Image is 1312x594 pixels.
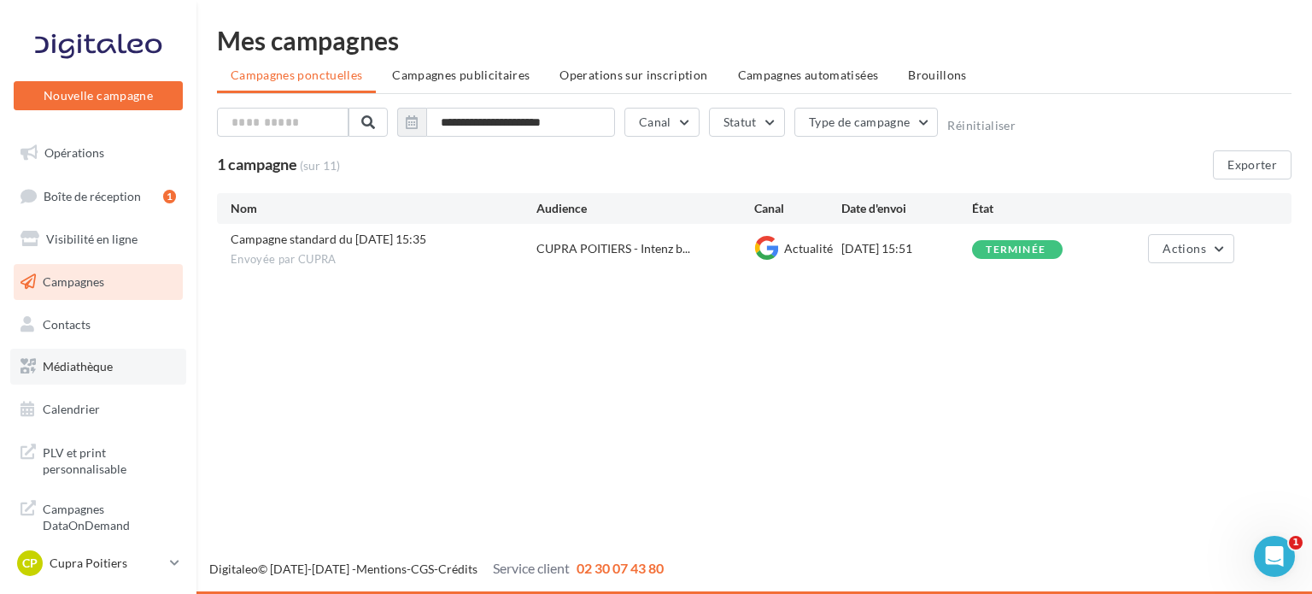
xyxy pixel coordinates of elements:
[1163,241,1205,256] span: Actions
[392,68,530,82] span: Campagnes publicitaires
[908,68,967,82] span: Brouillons
[14,547,183,579] a: CP Cupra Poitiers
[1213,150,1291,179] button: Exporter
[493,560,570,576] span: Service client
[536,240,690,257] span: CUPRA POITIERS - Intenz b...
[438,562,477,576] a: Crédits
[10,491,186,541] a: Campagnes DataOnDemand
[794,108,939,137] button: Type de campagne
[1254,536,1295,577] iframe: Intercom live chat
[784,241,833,256] span: Actualité
[231,252,536,268] span: Envoyée par CUPRA
[10,221,186,257] a: Visibilité en ligne
[1289,536,1303,550] span: 1
[559,68,707,82] span: Operations sur inscription
[163,190,176,203] div: 1
[231,200,536,217] div: Nom
[10,264,186,300] a: Campagnes
[209,562,258,576] a: Digitaleo
[46,232,138,246] span: Visibilité en ligne
[624,108,700,137] button: Canal
[972,200,1103,217] div: État
[10,391,186,427] a: Calendrier
[44,145,104,160] span: Opérations
[986,244,1045,256] div: terminée
[300,157,340,174] span: (sur 11)
[841,240,972,257] div: [DATE] 15:51
[10,434,186,485] a: PLV et print personnalisable
[43,274,104,289] span: Campagnes
[44,188,141,203] span: Boîte de réception
[577,560,664,576] span: 02 30 07 43 80
[231,232,426,246] span: Campagne standard du 20-09-2024 15:35
[1148,234,1233,263] button: Actions
[738,68,879,82] span: Campagnes automatisées
[10,349,186,385] a: Médiathèque
[217,27,1291,53] div: Mes campagnes
[43,316,91,331] span: Contacts
[754,200,841,217] div: Canal
[411,562,434,576] a: CGS
[709,108,785,137] button: Statut
[841,200,972,217] div: Date d'envoi
[14,81,183,110] button: Nouvelle campagne
[356,562,407,576] a: Mentions
[22,555,38,572] span: CP
[10,135,186,171] a: Opérations
[43,497,176,534] span: Campagnes DataOnDemand
[217,155,297,173] span: 1 campagne
[10,178,186,215] a: Boîte de réception1
[50,555,163,572] p: Cupra Poitiers
[209,562,664,576] span: © [DATE]-[DATE] - - -
[10,307,186,343] a: Contacts
[947,119,1016,132] button: Réinitialiser
[43,402,100,416] span: Calendrier
[43,441,176,478] span: PLV et print personnalisable
[43,359,113,373] span: Médiathèque
[536,200,754,217] div: Audience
